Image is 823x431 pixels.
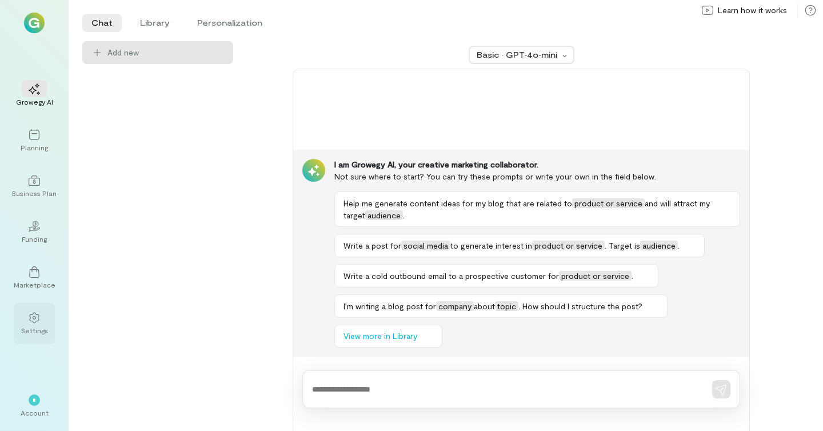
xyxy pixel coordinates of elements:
span: Write a post for [343,241,401,250]
span: Write a cold outbound email to a prospective customer for [343,271,559,281]
span: product or service [532,241,605,250]
button: Help me generate content ideas for my blog that are related toproduct or serviceand will attract ... [334,191,740,227]
span: View more in Library [343,330,417,342]
span: audience [640,241,678,250]
span: I’m writing a blog post for [343,301,436,311]
span: audience [365,210,403,220]
div: Business Plan [12,189,57,198]
span: about [474,301,495,311]
div: Planning [21,143,48,152]
span: . [632,271,633,281]
a: Business Plan [14,166,55,207]
span: company [436,301,474,311]
li: Personalization [188,14,271,32]
span: . How should I structure the post? [518,301,642,311]
span: to generate interest in [450,241,532,250]
div: Marketplace [14,280,55,289]
a: Funding [14,211,55,253]
a: Growegy AI [14,74,55,115]
div: Funding [22,234,47,244]
span: social media [401,241,450,250]
span: . [403,210,405,220]
a: Settings [14,303,55,344]
div: Basic · GPT‑4o‑mini [477,49,559,61]
div: I am Growegy AI, your creative marketing collaborator. [334,159,740,170]
span: . Target is [605,241,640,250]
li: Chat [82,14,122,32]
span: Help me generate content ideas for my blog that are related to [343,198,572,208]
span: product or service [559,271,632,281]
li: Library [131,14,179,32]
div: *Account [14,385,55,426]
button: Write a cold outbound email to a prospective customer forproduct or service. [334,264,658,288]
button: View more in Library [334,325,442,348]
span: Add new [107,47,224,58]
a: Marketplace [14,257,55,298]
div: Account [21,408,49,417]
div: Growegy AI [16,97,53,106]
span: . [678,241,680,250]
button: Write a post forsocial mediato generate interest inproduct or service. Target isaudience. [334,234,705,257]
a: Planning [14,120,55,161]
div: Not sure where to start? You can try these prompts or write your own in the field below. [334,170,740,182]
span: topic [495,301,518,311]
button: I’m writing a blog post forcompanyabouttopic. How should I structure the post? [334,294,668,318]
div: Settings [21,326,48,335]
span: Learn how it works [718,5,787,16]
span: product or service [572,198,645,208]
